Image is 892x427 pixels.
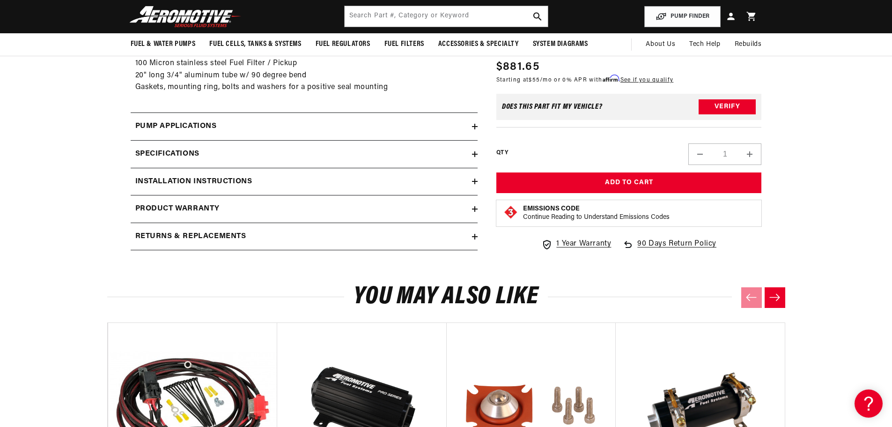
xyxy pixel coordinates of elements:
label: QTY [496,149,508,157]
h2: Specifications [135,148,199,160]
summary: Rebuilds [728,33,769,56]
img: Aeromotive [127,6,244,28]
summary: Specifications [131,141,478,168]
summary: Tech Help [682,33,727,56]
strong: Emissions Code [523,206,580,213]
a: About Us [639,33,682,56]
span: Fuel & Water Pumps [131,39,196,49]
h2: You may also like [107,286,785,308]
p: Starting at /mo or 0% APR with . [496,75,673,84]
a: 1 Year Warranty [541,239,611,251]
img: Emissions code [503,205,518,220]
summary: Fuel Regulators [309,33,377,55]
span: 90 Days Return Policy [637,239,716,260]
span: Tech Help [689,39,720,50]
span: $55 [529,77,540,83]
span: $881.65 [496,59,539,75]
button: Emissions CodeContinue Reading to Understand Emissions Codes [523,205,670,222]
a: 90 Days Return Policy [622,239,716,260]
summary: Returns & replacements [131,223,478,250]
p: Continue Reading to Understand Emissions Codes [523,214,670,222]
button: Verify [699,99,756,114]
span: Fuel Filters [384,39,424,49]
summary: Pump Applications [131,113,478,140]
summary: Installation Instructions [131,168,478,195]
span: Rebuilds [735,39,762,50]
button: Add to Cart [496,172,762,194]
button: Next slide [765,287,785,308]
button: PUMP FINDER [644,6,721,27]
h2: Returns & replacements [135,231,246,243]
span: System Diagrams [533,39,588,49]
span: Accessories & Specialty [438,39,519,49]
span: Fuel Cells, Tanks & Systems [209,39,301,49]
summary: Fuel Cells, Tanks & Systems [202,33,308,55]
summary: Accessories & Specialty [431,33,526,55]
input: Search by Part Number, Category or Keyword [345,6,548,27]
summary: Product warranty [131,195,478,223]
button: search button [527,6,548,27]
a: See if you qualify - Learn more about Affirm Financing (opens in modal) [620,77,673,83]
summary: System Diagrams [526,33,595,55]
h2: Pump Applications [135,120,217,133]
div: Does This part fit My vehicle? [502,103,603,111]
span: Fuel Regulators [316,39,370,49]
h2: Product warranty [135,203,220,215]
button: Previous slide [741,287,762,308]
span: About Us [646,41,675,48]
span: Affirm [603,75,619,82]
summary: Fuel & Water Pumps [124,33,203,55]
span: 1 Year Warranty [556,239,611,251]
h2: Installation Instructions [135,176,252,188]
summary: Fuel Filters [377,33,431,55]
